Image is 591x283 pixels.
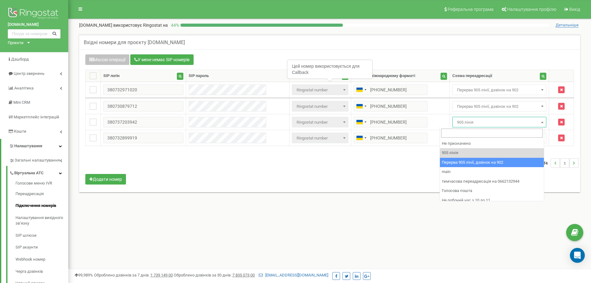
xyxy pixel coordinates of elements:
[85,174,126,185] button: Додати номер
[569,7,580,12] span: Вихід
[452,117,547,127] span: 905 лінія
[454,86,544,94] span: Перерва 905 лінії, дзвінок на 902
[74,273,93,277] span: 99,989%
[292,101,348,112] span: Ringostat number
[294,102,346,111] span: Ringostat number
[14,71,44,76] span: Центр звернень
[150,273,173,277] u: 1 739 149,00
[16,180,68,188] a: Голосове меню IVR
[8,40,24,46] div: Проєкти
[570,248,585,263] div: Open Intercom Messenger
[354,133,428,143] input: 050 123 4567
[560,158,569,168] li: 1
[440,148,544,158] li: 905 лінія
[8,29,60,39] input: Пошук за номером
[14,115,59,119] span: Маркетплейс інтеграцій
[354,101,368,111] div: Telephone country code
[174,273,255,277] span: Оброблено дзвінків за 30 днів :
[94,273,173,277] span: Оброблено дзвінків за 7 днів :
[130,54,194,65] button: У мене немає SIP номерів
[14,86,34,90] span: Аналiтика
[1,139,68,153] a: Налаштування
[354,117,368,127] div: Telephone country code
[294,134,346,143] span: Ringostat number
[440,196,544,205] li: Не робочий час з 10 до 11
[536,152,579,174] nav: ...
[354,73,415,79] div: Номер у міжнародному форматі
[292,84,348,95] span: Ringostat number
[354,84,428,95] input: 050 123 4567
[259,273,328,277] a: [EMAIL_ADDRESS][DOMAIN_NAME]
[16,212,68,230] a: Налаштування вихідного зв’язку
[15,157,60,163] span: Загальні налаштування
[454,102,544,111] span: Перерва 905 лінії, дзвінок на 902
[113,23,168,28] span: використовує Ringostat на
[440,167,544,177] li: main
[16,266,68,278] a: Черга дзвінків
[448,7,494,12] span: Реферальна програма
[16,188,68,200] a: Переадресація
[507,7,556,12] span: Налаштування профілю
[16,230,68,242] a: SIP шлюзи
[103,73,119,79] div: SIP логін
[84,40,185,45] h5: Вхідні номери для проєкту [DOMAIN_NAME]
[9,166,68,179] a: Віртуальна АТС
[354,85,368,95] div: Telephone country code
[294,86,346,94] span: Ringostat number
[440,158,544,167] li: Перерва 905 лінії, дзвінок на 902
[354,101,428,112] input: 050 123 4567
[11,57,29,62] span: Дашборд
[9,153,68,166] a: Загальні налаштування
[8,22,60,28] a: [DOMAIN_NAME]
[13,100,30,105] span: Mini CRM
[440,139,544,148] li: Не призначено
[8,6,60,22] img: Ringostat logo
[452,73,492,79] div: Схема переадресації
[186,70,289,82] th: SIP пароль
[452,101,547,112] span: Перерва 905 лінії, дзвінок на 902
[440,186,544,196] li: Голосова пошта
[452,84,547,95] span: Перерва 905 лінії, дзвінок на 902
[14,170,44,176] span: Віртуальна АТС
[354,133,368,143] div: Telephone country code
[354,117,428,127] input: 050 123 4567
[16,253,68,266] a: Webhook номер
[85,54,129,65] button: Масові операції
[292,117,348,127] span: Ringostat number
[14,129,26,134] span: Кошти
[232,273,255,277] u: 7 835 073,00
[168,22,181,28] p: 44 %
[288,60,372,78] div: Цей номер використовується для Callback
[14,144,42,148] span: Налаштування
[16,241,68,253] a: SIP акаунти
[556,23,579,28] span: Детальніше
[294,118,346,127] span: Ringostat number
[79,22,168,28] p: [DOMAIN_NAME]
[16,200,68,212] a: Підключення номерів
[440,177,544,186] li: тимчасова переадресація на 0662132944
[454,118,544,127] span: 905 лінія
[292,133,348,143] span: Ringostat number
